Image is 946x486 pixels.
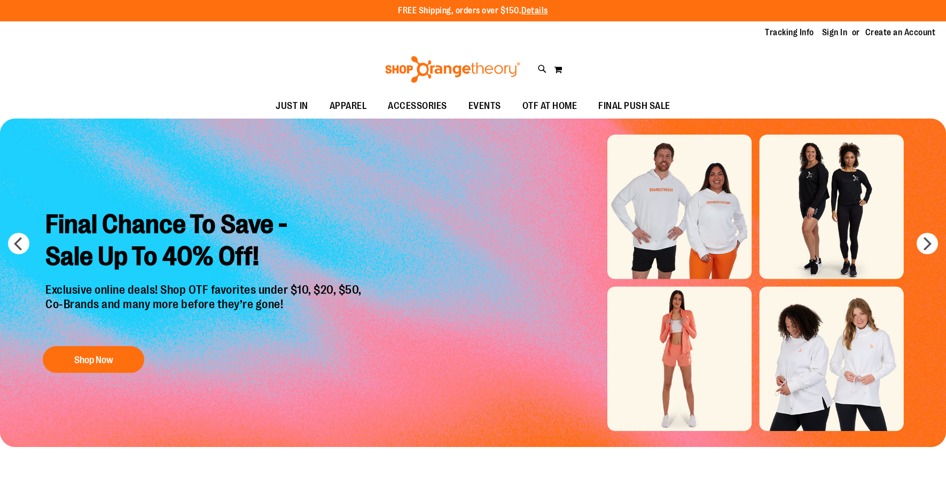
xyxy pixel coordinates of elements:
img: Shop Orangetheory [384,56,522,83]
a: OTF AT HOME [512,94,588,119]
button: prev [8,233,29,254]
a: Sign In [822,27,848,38]
a: Details [521,6,548,15]
span: APPAREL [330,94,367,118]
p: Exclusive online deals! Shop OTF favorites under $10, $20, $50, Co-Brands and many more before th... [37,283,372,335]
a: JUST IN [265,94,319,119]
a: FINAL PUSH SALE [588,94,681,119]
a: Final Chance To Save -Sale Up To 40% Off! Exclusive online deals! Shop OTF favorites under $10, $... [37,200,372,378]
a: Tracking Info [765,27,814,38]
a: ACCESSORIES [377,94,458,119]
button: next [917,233,938,254]
button: Shop Now [43,346,144,373]
span: EVENTS [468,94,501,118]
h2: Final Chance To Save - Sale Up To 40% Off! [37,200,372,283]
p: FREE Shipping, orders over $150. [398,5,548,17]
a: APPAREL [319,94,378,119]
a: Create an Account [865,27,936,38]
span: FINAL PUSH SALE [598,94,670,118]
span: ACCESSORIES [388,94,447,118]
a: EVENTS [458,94,512,119]
span: OTF AT HOME [522,94,577,118]
span: JUST IN [276,94,308,118]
